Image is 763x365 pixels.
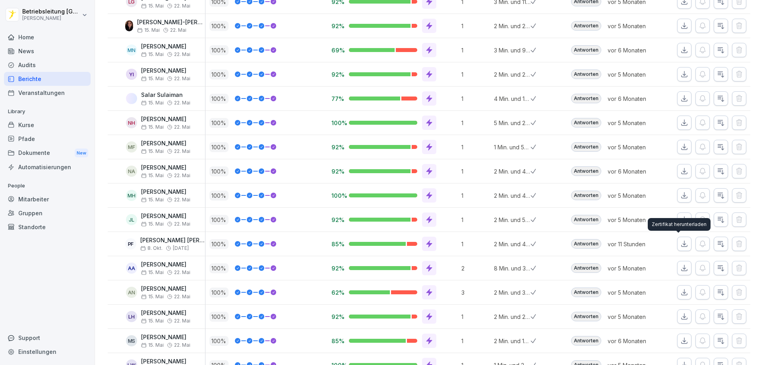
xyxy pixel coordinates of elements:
p: 4 Min. und 10 Sek. [494,95,531,103]
span: 22. Mai [170,27,186,33]
p: 2 Min. und 40 Sek. [494,240,531,248]
p: 5 Min. und 22 Sek. [494,119,531,127]
div: Antworten [571,21,601,31]
div: Dokumente [4,146,91,160]
p: vor 5 Monaten [608,191,665,200]
p: 2 Min. und 16 Sek. [494,337,531,345]
p: 2 Min. und 49 Sek. [494,167,531,176]
p: 92% [331,143,343,151]
a: Pfade [4,132,91,146]
p: 100 % [209,312,229,322]
a: Home [4,30,91,44]
p: 100% [331,119,343,127]
div: Mitarbeiter [4,192,91,206]
p: 2 Min. und 58 Sek. [494,216,531,224]
a: Automatisierungen [4,160,91,174]
div: MN [126,44,137,56]
span: 15. Mai [141,149,164,154]
span: 22. Mai [174,100,190,106]
p: vor 5 Monaten [608,313,665,321]
p: 100 % [209,191,229,201]
div: MH [126,190,137,201]
div: New [75,149,88,158]
p: 8 Min. und 36 Sek. [494,264,531,272]
a: News [4,44,91,58]
p: 100 % [209,215,229,225]
p: 1 [461,95,490,103]
div: Antworten [571,239,601,249]
div: Standorte [4,220,91,234]
div: Kurse [4,118,91,132]
p: [PERSON_NAME] [141,43,190,50]
span: 15. Mai [141,197,164,203]
div: NH [126,117,137,128]
span: 15. Mai [141,124,164,130]
p: 1 [461,191,490,200]
p: 1 [461,70,490,79]
p: 100 % [209,288,229,297]
p: 92% [331,168,343,175]
span: 15. Mai [141,173,164,178]
span: 22. Mai [174,124,190,130]
span: [DATE] [173,245,189,251]
span: 22. Mai [174,173,190,178]
p: 1 [461,337,490,345]
p: [PERSON_NAME] [141,164,190,171]
div: JL [126,214,137,225]
p: [PERSON_NAME] [141,189,190,195]
p: 100 % [209,239,229,249]
div: Antworten [571,142,601,152]
a: DokumenteNew [4,146,91,160]
div: Gruppen [4,206,91,220]
p: 1 [461,313,490,321]
p: vor 5 Monaten [608,143,665,151]
p: vor 5 Monaten [608,22,665,30]
p: [PERSON_NAME]-[PERSON_NAME] [137,19,205,26]
p: 1 [461,143,490,151]
span: 22. Mai [174,294,190,299]
div: Antworten [571,70,601,79]
p: vor 5 Monaten [608,119,665,127]
p: 62% [331,289,343,296]
a: Einstellungen [4,345,91,359]
div: Antworten [571,263,601,273]
div: NA [126,166,137,177]
p: 100 % [209,118,229,128]
div: Antworten [571,215,601,224]
p: 92% [331,22,343,30]
a: Veranstaltungen [4,86,91,100]
div: PF [125,238,136,249]
p: 1 Min. und 57 Sek. [494,143,531,151]
span: 22. Mai [174,221,190,227]
p: 1 [461,167,490,176]
p: [PERSON_NAME] [141,116,190,123]
p: 100 % [209,45,229,55]
div: Antworten [571,336,601,346]
span: 15. Mai [141,76,164,81]
a: Audits [4,58,91,72]
span: 22. Mai [174,149,190,154]
div: Antworten [571,94,601,103]
p: Library [4,105,91,118]
p: 1 [461,46,490,54]
span: 15. Mai [141,100,164,106]
p: People [4,180,91,192]
p: 2 [461,264,490,272]
p: 100 % [209,142,229,152]
p: [PERSON_NAME] [141,140,190,147]
p: 85% [331,240,343,248]
div: AN [126,287,137,298]
span: 22. Mai [174,197,190,203]
span: 22. Mai [174,318,190,324]
div: Antworten [571,166,601,176]
span: 22. Mai [174,3,190,9]
p: 92% [331,71,343,78]
p: vor 5 Monaten [608,70,665,79]
span: 15. Mai [141,318,164,324]
p: 77% [331,95,343,102]
div: Support [4,331,91,345]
